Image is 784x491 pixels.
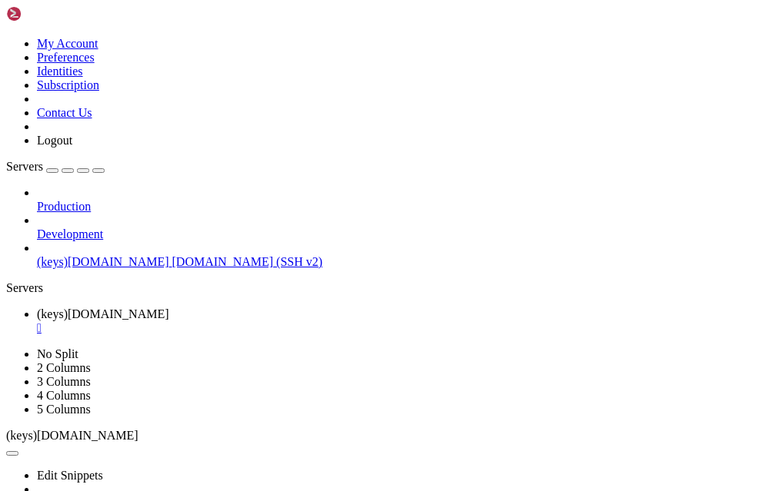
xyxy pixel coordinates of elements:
a: 4 Columns [37,389,91,402]
a: My Account [37,37,98,50]
span: (keys)[DOMAIN_NAME] [6,429,138,442]
x-row: individual files in /usr/share/doc/*/copyright. [6,111,584,124]
x-row: permitted by applicable law. [6,150,584,163]
a: Subscription [37,78,99,91]
a: Production [37,200,778,214]
a: No Split [37,347,78,360]
span: (keys)[DOMAIN_NAME] [37,307,169,320]
div: (24, 13) [162,176,168,189]
li: (keys)[DOMAIN_NAME] [DOMAIN_NAME] (SSH v2) [37,241,778,269]
span: [PERSON_NAME] [6,176,86,188]
a: Identities [37,65,83,78]
a: Servers [6,160,105,173]
a: 3 Columns [37,375,91,388]
a: Preferences [37,51,95,64]
x-row: 478 updates could not be installed automatically. For more details, [6,45,584,58]
span: [DOMAIN_NAME] (SSH v2) [172,255,323,268]
li: Production [37,186,778,214]
x-row: : [6,176,584,189]
span: Development [37,227,103,241]
div: Servers [6,281,778,295]
a: (keys)[DOMAIN_NAME] [DOMAIN_NAME] (SSH v2) [37,255,778,269]
a: Edit Snippets [37,469,103,482]
img: Shellngn [6,6,95,22]
x-row: The programs included with the Debian GNU/Linux system are free software; [6,85,584,98]
a: Contact Us [37,106,92,119]
x-row: Last login: [DATE] from [TECHNICAL_ID] [6,163,584,176]
a: Development [37,227,778,241]
x-row: Debian GNU/Linux comes with ABSOLUTELY NO WARRANTY, to the extent [6,137,584,150]
x-row: rch64 [6,19,584,32]
li: Development [37,214,778,241]
a: (keys)jacquesbincaz.duckdns.org [37,307,778,335]
span: Servers [6,160,43,173]
x-row: Linux raspberrypi [DATE]+rpt-rpi-v8 #1 SMP PREEMPT Debian 1:6.6.74-1+rpt1 ([DATE]) aa [6,6,584,19]
a: Logout [37,134,72,147]
a:  [37,321,778,335]
span: Production [37,200,91,213]
a: 2 Columns [37,361,91,374]
span: ~ $ [92,176,111,188]
a: 5 Columns [37,403,91,416]
x-row: see /var/log/unattended-upgrades/unattended-upgrades.log [6,58,584,71]
span: (keys)[DOMAIN_NAME] [37,255,169,268]
x-row: the exact distribution terms for each program are described in the [6,98,584,111]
